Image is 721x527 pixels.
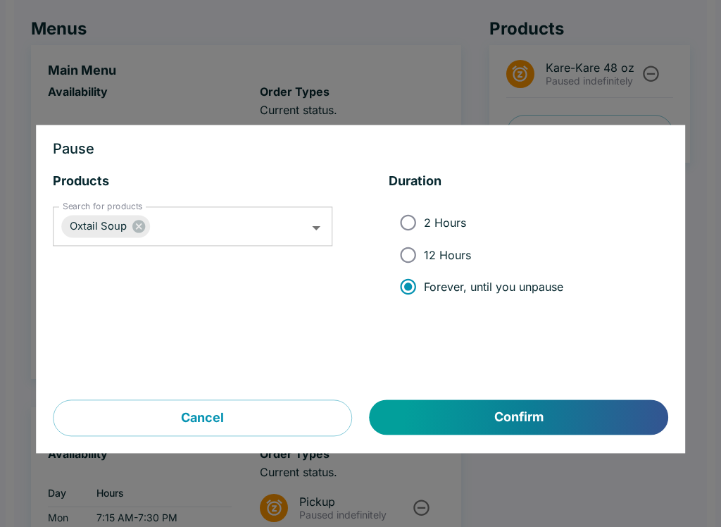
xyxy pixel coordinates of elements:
button: Confirm [370,400,668,435]
button: Cancel [53,400,352,437]
button: Open [306,217,327,239]
label: Search for products [63,201,142,213]
div: Oxtail Soup [61,216,150,238]
h5: Duration [389,173,668,190]
h5: Products [53,173,332,190]
h3: Pause [53,142,668,156]
span: 12 Hours [424,248,471,262]
span: Forever, until you unpause [424,280,563,294]
span: Oxtail Soup [61,218,135,235]
span: 2 Hours [424,216,466,230]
